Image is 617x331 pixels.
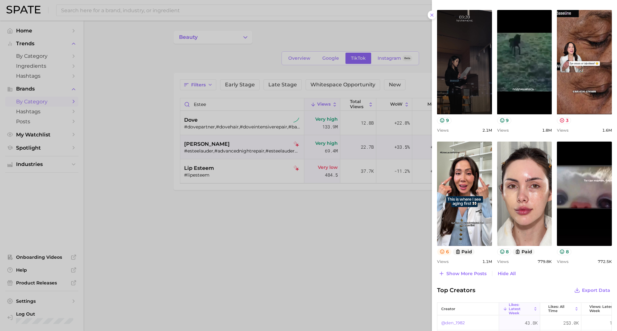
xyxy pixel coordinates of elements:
[589,305,614,313] span: Views: Latest Week
[509,303,532,315] span: Likes: Latest Week
[563,319,579,327] span: 253.0k
[598,259,612,264] span: 772.5k
[437,128,449,133] span: Views
[437,117,452,124] button: 9
[540,303,581,315] button: Likes: All Time
[437,269,488,278] button: Show more posts
[582,288,610,293] span: Export Data
[498,271,516,276] span: Hide All
[513,248,535,255] button: paid
[525,319,538,327] span: 43.8k
[441,307,455,311] span: creator
[437,259,449,264] span: Views
[482,128,492,133] span: 2.1m
[557,128,568,133] span: Views
[446,271,487,276] span: Show more posts
[497,259,509,264] span: Views
[441,319,465,327] a: @den_1982
[542,128,552,133] span: 1.8m
[557,259,568,264] span: Views
[548,305,573,313] span: Likes: All Time
[573,286,612,295] button: Export Data
[437,286,475,295] span: Top Creators
[499,303,540,315] button: Likes: Latest Week
[437,248,452,255] button: 6
[497,117,512,124] button: 9
[496,269,517,278] button: Hide All
[538,259,552,264] span: 779.8k
[557,117,571,124] button: 3
[497,248,512,255] button: 8
[482,259,492,264] span: 1.1m
[453,248,475,255] button: paid
[557,248,571,255] button: 8
[497,128,509,133] span: Views
[602,128,612,133] span: 1.6m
